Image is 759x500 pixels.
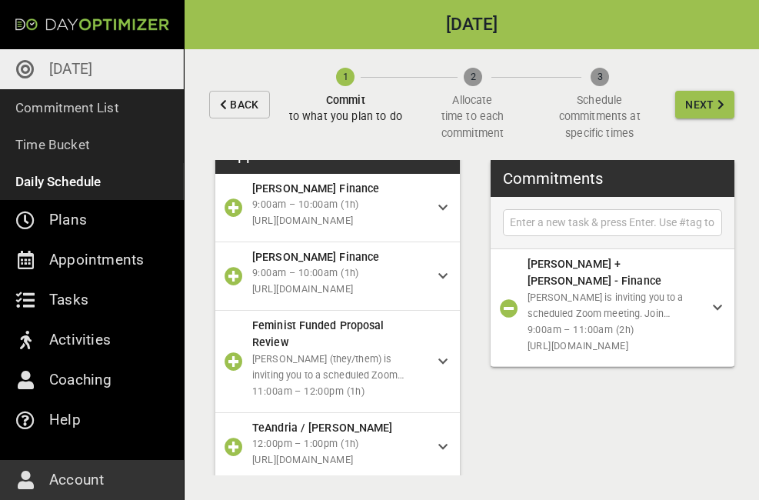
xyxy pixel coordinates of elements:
span: Commit [289,92,402,108]
span: Back [230,95,259,115]
span: [PERSON_NAME] is inviting you to a scheduled Zoom meeting. Join Zoom Meeting [528,292,684,335]
p: Help [49,408,81,432]
span: 9:00am – 10:00am (1h) [252,197,426,213]
p: Activities [49,328,111,352]
p: Time Bucket [15,134,90,155]
span: [PERSON_NAME] Finance [252,182,379,195]
span: [PERSON_NAME] + [PERSON_NAME] - Finance [528,258,661,287]
span: 12:00pm – 1:00pm (1h) [252,436,426,452]
div: Feminist Funded Proposal Review[PERSON_NAME] (they/them) is inviting you to a scheduled Zoom meet... [215,311,460,413]
div: TeAndria / [PERSON_NAME]12:00pm – 1:00pm (1h)[URL][DOMAIN_NAME] [215,413,460,482]
p: Appointments [49,248,144,272]
p: Account [49,468,104,492]
span: 9:00am – 10:00am (1h) [252,265,426,282]
span: [PERSON_NAME] (they/them) is inviting you to a scheduled Zoom meeting. ... [252,353,404,397]
button: Next [675,91,734,119]
span: [URL][DOMAIN_NAME] [252,282,426,298]
h3: Commitments [503,167,603,190]
img: Day Optimizer [15,18,169,31]
text: 1 [343,71,348,82]
input: Enter a new task & press Enter. Use #tag to add tags. [507,213,719,232]
span: [PERSON_NAME] Finance [252,251,379,263]
span: Next [685,95,714,115]
p: [DATE] [49,57,92,82]
p: Coaching [49,368,112,392]
button: Committo what you plan to do [276,49,415,144]
p: Commitment List [15,97,119,118]
span: [URL][DOMAIN_NAME] [528,338,701,355]
p: Plans [49,208,87,232]
div: [PERSON_NAME] Finance9:00am – 10:00am (1h)[URL][DOMAIN_NAME] [215,174,460,242]
span: [URL][DOMAIN_NAME] [252,452,426,468]
span: Feminist Funded Proposal Review [252,319,384,348]
p: Tasks [49,288,88,312]
span: TeAndria / [PERSON_NAME] [252,422,392,434]
span: [URL][DOMAIN_NAME] [252,213,426,229]
div: [PERSON_NAME] + [PERSON_NAME] - Finance[PERSON_NAME] is inviting you to a scheduled Zoom meeting.... [491,249,735,368]
p: Daily Schedule [15,171,102,192]
div: [PERSON_NAME] Finance9:00am – 10:00am (1h)[URL][DOMAIN_NAME] [215,242,460,311]
button: Back [209,91,270,119]
span: 11:00am – 12:00pm (1h) [252,384,426,400]
h2: [DATE] [185,16,759,34]
p: to what you plan to do [289,108,402,125]
span: 9:00am – 11:00am (2h) [528,322,701,338]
